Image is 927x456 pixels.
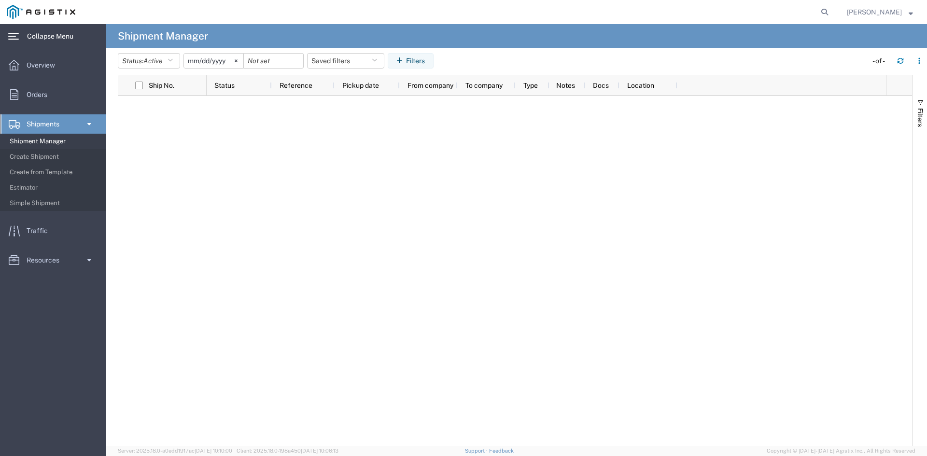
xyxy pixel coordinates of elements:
a: Orders [0,85,106,104]
span: Location [627,82,654,89]
span: Filters [916,108,924,127]
button: Saved filters [307,53,384,69]
span: Estimator [10,178,99,197]
span: Create Shipment [10,147,99,166]
span: [DATE] 10:10:00 [195,448,232,454]
span: Resources [27,250,66,270]
input: Not set [244,54,303,68]
a: Support [465,448,489,454]
span: Notes [556,82,575,89]
span: From company [407,82,453,89]
span: Shipment Manager [10,132,99,151]
span: [DATE] 10:06:13 [301,448,338,454]
span: Overview [27,55,62,75]
div: - of - [872,56,889,66]
input: Not set [184,54,243,68]
span: Collapse Menu [27,27,80,46]
a: Traffic [0,221,106,240]
h4: Shipment Manager [118,24,208,48]
span: James Laner [847,7,902,17]
button: Status:Active [118,53,180,69]
span: Orders [27,85,54,104]
span: To company [465,82,503,89]
span: Client: 2025.18.0-198a450 [237,448,338,454]
span: Reference [280,82,312,89]
span: Status [214,82,235,89]
a: Feedback [489,448,514,454]
img: logo [7,5,75,19]
span: Type [523,82,538,89]
button: [PERSON_NAME] [846,6,913,18]
span: Docs [593,82,609,89]
span: Create from Template [10,163,99,182]
span: Traffic [27,221,55,240]
span: Active [143,57,163,65]
span: Ship No. [149,82,174,89]
button: Filters [388,53,434,69]
span: Shipments [27,114,66,134]
span: Pickup date [342,82,379,89]
a: Shipments [0,114,106,134]
span: Server: 2025.18.0-a0edd1917ac [118,448,232,454]
a: Overview [0,55,106,75]
span: Copyright © [DATE]-[DATE] Agistix Inc., All Rights Reserved [767,447,915,455]
a: Resources [0,250,106,270]
span: Simple Shipment [10,193,99,213]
